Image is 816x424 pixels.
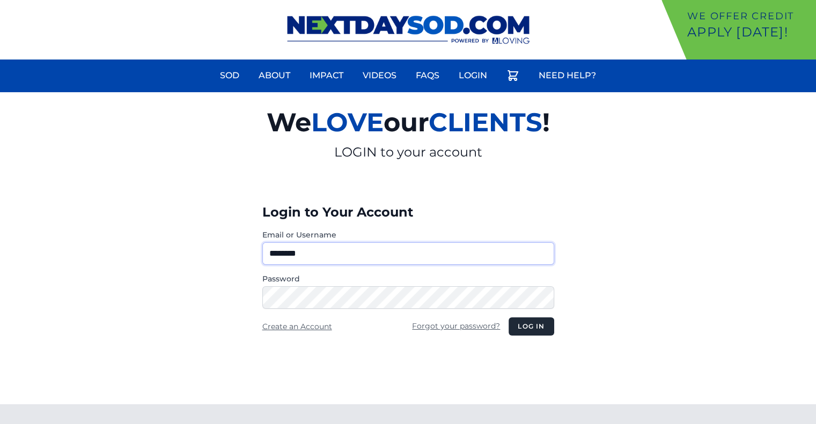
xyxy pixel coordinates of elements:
[356,63,403,88] a: Videos
[262,229,554,240] label: Email or Username
[252,63,297,88] a: About
[262,322,332,331] a: Create an Account
[311,107,384,138] span: LOVE
[429,107,542,138] span: CLIENTS
[687,9,812,24] p: We offer Credit
[303,63,350,88] a: Impact
[509,317,554,336] button: Log in
[262,204,554,221] h3: Login to Your Account
[214,63,246,88] a: Sod
[532,63,602,88] a: Need Help?
[142,144,674,161] p: LOGIN to your account
[262,273,554,284] label: Password
[687,24,812,41] p: Apply [DATE]!
[409,63,446,88] a: FAQs
[452,63,494,88] a: Login
[412,321,500,331] a: Forgot your password?
[142,101,674,144] h2: We our !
